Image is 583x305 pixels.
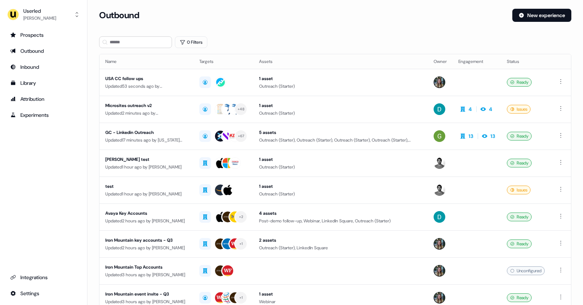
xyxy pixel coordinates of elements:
[434,238,445,250] img: Charlotte
[434,157,445,169] img: Maz
[259,102,422,109] div: 1 asset
[507,213,532,221] div: Ready
[469,106,472,113] div: 4
[105,110,188,117] div: Updated 2 minutes ago by [PERSON_NAME]
[193,54,253,69] th: Targets
[259,129,422,136] div: 5 assets
[259,83,422,90] div: Outreach (Starter)
[105,237,188,244] div: Iron Mountain key accounts - Q3
[490,132,495,140] div: 13
[253,54,428,69] th: Assets
[507,186,531,194] div: Issues
[105,264,188,271] div: Iron Mountain Top Accounts
[428,54,453,69] th: Owner
[469,132,473,140] div: 13
[507,78,532,87] div: Ready
[10,47,77,55] div: Outbound
[10,274,77,281] div: Integrations
[6,93,81,105] a: Go to attribution
[238,133,244,139] div: + 67
[105,217,188,225] div: Updated 2 hours ago by [PERSON_NAME]
[259,217,422,225] div: Post-demo follow-up, Webinar, LinkedIn Square, Outreach (Starter)
[238,106,244,112] div: + 48
[6,77,81,89] a: Go to templates
[105,102,188,109] div: Microsites outreach v2
[105,290,188,298] div: Iron Mountain event invite - Q3
[105,163,188,171] div: Updated 1 hour ago by [PERSON_NAME]
[259,210,422,217] div: 4 assets
[23,15,56,22] div: [PERSON_NAME]
[259,190,422,198] div: Outreach (Starter)
[453,54,501,69] th: Engagement
[105,183,188,190] div: test
[99,54,193,69] th: Name
[507,266,545,275] div: Unconfigured
[259,237,422,244] div: 2 assets
[105,244,188,251] div: Updated 2 hours ago by [PERSON_NAME]
[434,130,445,142] img: Georgia
[6,288,81,299] a: Go to integrations
[434,211,445,223] img: David
[507,159,532,167] div: Ready
[259,136,422,144] div: Outreach (Starter), Outreach (Starter), Outreach (Starter), Outreach (Starter), Outreach (Starter)
[10,95,77,103] div: Attribution
[105,129,188,136] div: GC - Linkedin Outreach
[6,272,81,283] a: Go to integrations
[10,31,77,39] div: Prospects
[10,290,77,297] div: Settings
[501,54,551,69] th: Status
[10,63,77,71] div: Inbound
[507,239,532,248] div: Ready
[434,76,445,88] img: Charlotte
[507,293,532,302] div: Ready
[6,109,81,121] a: Go to experiments
[105,136,188,144] div: Updated 17 minutes ago by [US_STATE][PERSON_NAME]
[434,103,445,115] img: David
[434,265,445,277] img: Charlotte
[259,290,422,298] div: 1 asset
[259,183,422,190] div: 1 asset
[99,10,139,21] h3: Outbound
[239,294,243,301] div: + 1
[105,271,188,278] div: Updated 3 hours ago by [PERSON_NAME]
[259,156,422,163] div: 1 asset
[434,184,445,196] img: Maz
[239,241,243,247] div: + 1
[175,36,207,48] button: 0 Filters
[259,244,422,251] div: Outreach (Starter), LinkedIn Square
[489,106,492,113] div: 4
[434,292,445,304] img: Charlotte
[10,79,77,87] div: Library
[6,61,81,73] a: Go to Inbound
[512,9,571,22] button: New experience
[259,75,422,82] div: 1 asset
[259,110,422,117] div: Outreach (Starter)
[10,111,77,119] div: Experiments
[105,83,188,90] div: Updated 53 seconds ago by [PERSON_NAME]
[23,7,56,15] div: Userled
[105,190,188,198] div: Updated 1 hour ago by [PERSON_NAME]
[105,156,188,163] div: [PERSON_NAME] test
[6,45,81,57] a: Go to outbound experience
[105,75,188,82] div: USA CC follow ups
[507,132,532,140] div: Ready
[259,163,422,171] div: Outreach (Starter)
[507,105,531,114] div: Issues
[239,214,243,220] div: + 2
[105,210,188,217] div: Avaya Key Accounts
[6,29,81,41] a: Go to prospects
[6,6,81,23] button: Userled[PERSON_NAME]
